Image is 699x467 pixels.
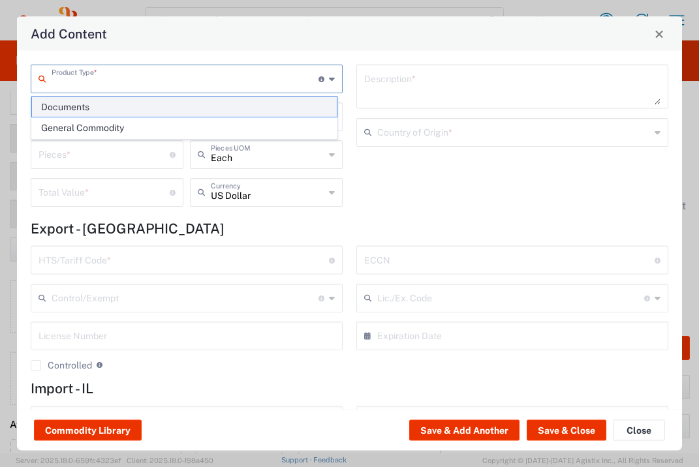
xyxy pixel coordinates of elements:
button: Close [650,25,668,43]
span: General Commodity [32,118,337,138]
button: Save & Add Another [409,420,520,441]
h4: Export - [GEOGRAPHIC_DATA] [31,220,668,237]
label: Controlled [31,360,92,370]
button: Commodity Library [34,420,142,441]
button: Save & Close [527,420,606,441]
button: Close [613,420,665,441]
h4: Import - IL [31,380,668,397]
span: Documents [32,97,337,117]
h4: Add Content [31,24,107,43]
